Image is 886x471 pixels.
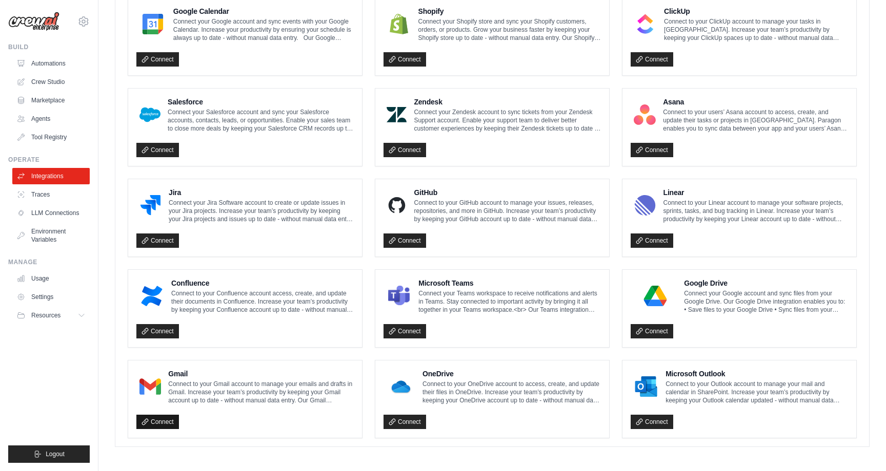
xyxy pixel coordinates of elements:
p: Connect your Jira Software account to create or update issues in your Jira projects. Increase you... [169,199,354,223]
img: Logo [8,12,59,31]
h4: Salesforce [168,97,354,107]
p: Connect to your OneDrive account to access, create, and update their files in OneDrive. Increase ... [422,380,601,404]
h4: Google Calendar [173,6,354,16]
a: Connect [136,143,179,157]
img: Microsoft Outlook Logo [634,376,658,397]
a: Agents [12,111,90,127]
img: Confluence Logo [139,286,164,306]
img: GitHub Logo [387,195,407,216]
a: Connect [136,52,179,67]
a: Connect [631,415,673,429]
a: Connect [631,324,673,338]
a: Traces [12,186,90,203]
p: Connect your Teams workspace to receive notifications and alerts in Teams. Stay connected to impo... [418,289,601,314]
img: Linear Logo [634,195,656,216]
a: Connect [384,233,426,248]
p: Connect to your users’ Asana account to access, create, and update their tasks or projects in [GE... [663,108,848,133]
p: Connect your Google account and sync files from your Google Drive. Our Google Drive integration e... [684,289,848,314]
p: Connect to your GitHub account to manage your issues, releases, repositories, and more in GitHub.... [414,199,601,223]
p: Connect to your Gmail account to manage your emails and drafts in Gmail. Increase your team’s pro... [168,380,354,404]
p: Connect to your Confluence account access, create, and update their documents in Confluence. Incr... [171,289,354,314]
h4: Microsoft Teams [418,278,601,288]
h4: OneDrive [422,369,601,379]
h4: Confluence [171,278,354,288]
h4: Gmail [168,369,354,379]
img: ClickUp Logo [634,14,657,34]
a: Connect [136,233,179,248]
h4: Shopify [418,6,601,16]
h4: Asana [663,97,848,107]
a: Environment Variables [12,223,90,248]
img: Zendesk Logo [387,104,407,125]
button: Resources [12,307,90,324]
h4: Microsoft Outlook [666,369,848,379]
a: Connect [384,52,426,67]
span: Resources [31,311,61,319]
a: LLM Connections [12,205,90,221]
img: OneDrive Logo [387,376,415,397]
a: Connect [631,143,673,157]
p: Connect your Salesforce account and sync your Salesforce accounts, contacts, leads, or opportunit... [168,108,354,133]
a: Connect [384,324,426,338]
p: Connect to your ClickUp account to manage your tasks in [GEOGRAPHIC_DATA]. Increase your team’s p... [664,17,848,42]
div: Operate [8,156,90,164]
img: Google Drive Logo [634,286,677,306]
a: Marketplace [12,92,90,109]
a: Connect [631,52,673,67]
h4: Zendesk [414,97,601,107]
p: Connect to your Linear account to manage your software projects, sprints, tasks, and bug tracking... [663,199,848,223]
img: Salesforce Logo [139,104,160,125]
span: Logout [46,450,65,458]
img: Asana Logo [634,104,656,125]
p: Connect your Zendesk account to sync tickets from your Zendesk Support account. Enable your suppo... [414,108,601,133]
p: Connect to your Outlook account to manage your mail and calendar in SharePoint. Increase your tea... [666,380,848,404]
button: Logout [8,445,90,463]
h4: Google Drive [684,278,848,288]
p: Connect your Google account and sync events with your Google Calendar. Increase your productivity... [173,17,354,42]
a: Connect [136,415,179,429]
a: Connect [136,324,179,338]
div: Build [8,43,90,51]
h4: Linear [663,187,848,198]
a: Settings [12,289,90,305]
a: Integrations [12,168,90,184]
p: Connect your Shopify store and sync your Shopify customers, orders, or products. Grow your busine... [418,17,601,42]
a: Usage [12,270,90,287]
a: Connect [384,143,426,157]
a: Automations [12,55,90,72]
img: Google Calendar Logo [139,14,166,34]
a: Tool Registry [12,129,90,145]
img: Shopify Logo [387,14,411,34]
h4: ClickUp [664,6,848,16]
a: Crew Studio [12,74,90,90]
a: Connect [631,233,673,248]
h4: GitHub [414,187,601,198]
a: Connect [384,415,426,429]
img: Gmail Logo [139,376,161,397]
img: Jira Logo [139,195,162,216]
div: Manage [8,258,90,266]
img: Microsoft Teams Logo [387,286,411,306]
h4: Jira [169,187,354,198]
